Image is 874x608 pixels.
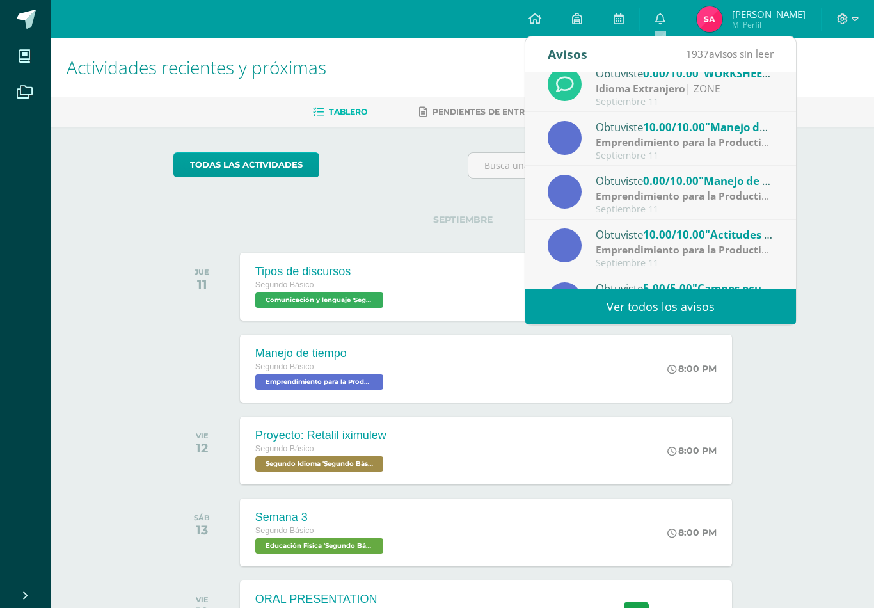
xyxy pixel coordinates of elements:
div: Tipos de discursos [255,265,386,278]
span: 1937 [686,47,709,61]
span: "Manejo de tiempo" [705,120,811,134]
div: JUE [195,268,209,276]
img: 19aa36522d0c0656ae8360603ffac232.png [697,6,722,32]
div: Septiembre 11 [596,150,774,161]
span: 0.00/10.00 [643,66,699,81]
span: 10.00/10.00 [643,227,705,242]
span: [PERSON_NAME] [732,8,806,20]
span: Segundo Idioma 'Segundo Básico A' [255,456,383,472]
div: Manejo de tiempo [255,347,386,360]
div: Septiembre 11 [596,258,774,269]
input: Busca una actividad próxima aquí... [468,153,752,178]
div: 8:00 PM [667,527,717,538]
span: Emprendimiento para la Productividad 'Segundo Básico A' [255,374,383,390]
div: Obtuviste en [596,65,774,81]
span: Actividades recientes y próximas [67,55,326,79]
a: Tablero [313,102,367,122]
span: Segundo Básico [255,362,314,371]
a: todas las Actividades [173,152,319,177]
div: Obtuviste en [596,118,774,135]
div: 8:00 PM [667,445,717,456]
div: | zona [596,189,774,204]
span: 5.00/5.00 [643,281,692,296]
strong: Idioma Extranjero [596,81,685,95]
span: Pendientes de entrega [433,107,542,116]
div: Septiembre 11 [596,204,774,215]
span: "Manejo de tiempo" [699,173,805,188]
span: "Actitudes éticas laborales" [705,227,852,242]
a: Pendientes de entrega [419,102,542,122]
div: Obtuviste en [596,226,774,243]
div: Obtuviste en [596,172,774,189]
span: Segundo Básico [255,526,314,535]
div: SÁB [194,513,210,522]
span: Mi Perfil [732,19,806,30]
span: "Campos ocupacionales" [692,281,823,296]
div: 11 [195,276,209,292]
span: Segundo Básico [255,280,314,289]
span: Comunicación y lenguaje 'Segundo Básico A' [255,292,383,308]
strong: Emprendimiento para la Productividad [596,135,789,149]
span: Segundo Básico [255,444,314,453]
span: Tablero [329,107,367,116]
div: 8:00 PM [667,363,717,374]
div: VIE [196,431,209,440]
div: ORAL PRESENTATION [255,593,386,606]
span: SEPTIEMBRE [413,214,513,225]
div: Avisos [548,36,587,72]
a: Ver todos los avisos [525,289,796,324]
span: 0.00/10.00 [643,173,699,188]
div: | zona [596,243,774,257]
strong: Emprendimiento para la Productividad [596,243,789,257]
div: Semana 3 [255,511,386,524]
div: | zona [596,135,774,150]
span: avisos sin leer [686,47,774,61]
div: VIE [196,595,209,604]
div: | ZONE [596,81,774,96]
strong: Emprendimiento para la Productividad [596,189,789,203]
div: Obtuviste en [596,280,774,296]
div: Proyecto: Retalil iximulew [255,429,386,442]
div: 12 [196,440,209,456]
span: Educación Física 'Segundo Básico A' [255,538,383,554]
div: 13 [194,522,210,538]
div: Septiembre 11 [596,97,774,108]
span: 10.00/10.00 [643,120,705,134]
